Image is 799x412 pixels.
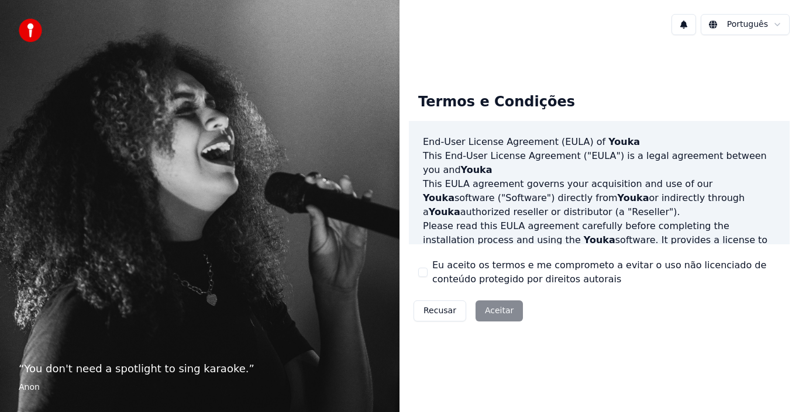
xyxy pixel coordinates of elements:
[618,192,649,203] span: Youka
[19,382,381,393] footer: Anon
[423,219,776,275] p: Please read this EULA agreement carefully before completing the installation process and using th...
[584,234,615,245] span: Youka
[461,164,493,175] span: Youka
[423,149,776,177] p: This End-User License Agreement ("EULA") is a legal agreement between you and
[432,258,780,286] label: Eu aceito os termos e me comprometo a evitar o uso não licenciado de conteúdo protegido por direi...
[423,135,776,149] h3: End-User License Agreement (EULA) of
[608,136,640,147] span: Youka
[423,192,454,203] span: Youka
[423,177,776,219] p: This EULA agreement governs your acquisition and use of our software ("Software") directly from o...
[429,206,460,217] span: Youka
[414,300,466,321] button: Recusar
[409,84,584,121] div: Termos e Condições
[19,19,42,42] img: youka
[19,361,381,377] p: “ You don't need a spotlight to sing karaoke. ”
